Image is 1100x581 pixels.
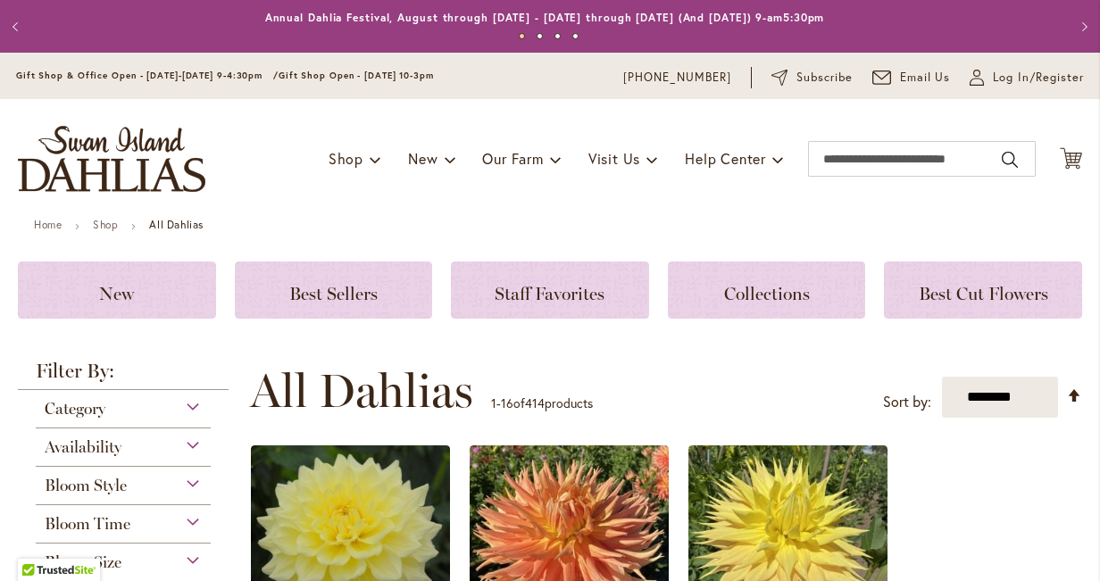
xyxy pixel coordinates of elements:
span: Bloom Size [45,552,121,572]
span: Email Us [900,69,951,87]
a: Best Cut Flowers [884,261,1082,319]
button: 1 of 4 [519,33,525,39]
span: Gift Shop Open - [DATE] 10-3pm [279,70,434,81]
p: - of products [491,389,593,418]
strong: Filter By: [18,361,229,390]
span: 1 [491,394,496,411]
span: Gift Shop & Office Open - [DATE]-[DATE] 9-4:30pm / [16,70,279,81]
a: Staff Favorites [451,261,649,319]
span: Bloom Time [45,514,130,534]
button: 2 of 4 [537,33,543,39]
a: Collections [668,261,866,319]
span: 414 [525,394,545,411]
a: Best Sellers [235,261,433,319]
span: Staff Favorites [495,283,604,304]
span: Shop [329,149,363,168]
span: Log In/Register [993,69,1084,87]
a: New [18,261,216,319]
span: Visit Us [588,149,640,168]
a: Subscribe [771,69,853,87]
a: Annual Dahlia Festival, August through [DATE] - [DATE] through [DATE] (And [DATE]) 9-am5:30pm [265,11,825,24]
span: New [99,283,134,304]
span: New [408,149,437,168]
span: Best Sellers [289,283,378,304]
a: Shop [93,218,118,231]
button: 3 of 4 [554,33,561,39]
span: Availability [45,437,121,457]
a: Log In/Register [970,69,1084,87]
span: Bloom Style [45,476,127,495]
a: store logo [18,126,205,192]
span: Category [45,399,105,419]
span: Our Farm [482,149,543,168]
label: Sort by: [883,386,931,419]
a: Email Us [872,69,951,87]
span: All Dahlias [250,364,473,418]
strong: All Dahlias [149,218,204,231]
span: Help Center [685,149,766,168]
span: Subscribe [796,69,853,87]
span: Best Cut Flowers [919,283,1048,304]
button: Next [1064,9,1100,45]
span: Collections [724,283,810,304]
span: 16 [501,394,513,411]
a: [PHONE_NUMBER] [623,69,731,87]
a: Home [34,218,62,231]
button: 4 of 4 [572,33,579,39]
